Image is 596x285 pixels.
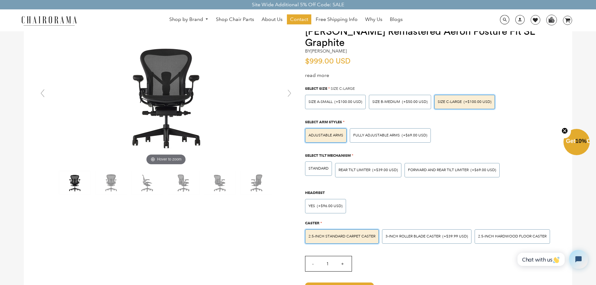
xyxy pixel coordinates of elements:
span: (+$96.00 USD) [317,204,343,208]
iframe: Tidio Chat [511,245,593,274]
span: Free Shipping Info [316,16,358,23]
span: Caster [305,221,319,225]
span: (+$39.99 USD) [442,235,468,238]
span: SIZE C-LARGE [331,86,355,91]
a: Shop by Brand [166,15,212,24]
span: Select Tilt Mechanism [305,153,351,158]
span: Blogs [390,16,403,23]
h2: by [305,48,347,54]
span: STANDARD [308,166,329,171]
img: Herman Miller Remastered Aeron Posture Fit SL Graphite - chairorama [168,171,199,195]
img: Herman Miller Remastered Aeron Posture Fit SL Graphite - chairorama [132,171,163,195]
span: SIZE C-LARGE [438,99,462,104]
span: Fully Adjustable Arms [353,133,400,138]
a: Shop Chair Parts [213,14,257,24]
a: About Us [258,14,286,24]
span: Shop Chair Parts [216,16,254,23]
a: read more [305,72,329,78]
span: 2.5-inch Standard Carpet Caster [308,234,375,239]
span: SIZE B-MEDIUM [372,99,400,104]
a: Free Shipping Info [313,14,361,24]
span: 3-inch Roller Blade Caster [385,234,441,239]
img: WhatsApp_Image_2024-07-12_at_16.23.01.webp [547,15,556,24]
span: Get Off [566,138,595,144]
span: (+$39.00 USD) [372,168,398,172]
img: Herman Miller Remastered Aeron Posture Fit SL Graphite - chairorama [95,171,127,195]
div: Get10%OffClose teaser [563,130,590,156]
img: chairorama [18,15,80,26]
span: (+$100.00 USD) [334,100,362,104]
a: Herman Miller Remastered Aeron Posture Fit SL Graphite - chairoramaHover to zoom [72,93,260,99]
img: Herman Miller Remastered Aeron Posture Fit SL Graphite - chairorama [204,171,236,195]
span: (+$69.00 USD) [402,134,427,137]
span: REAR TILT LIMITER [339,168,370,172]
span: Headrest [305,190,325,195]
a: Why Us [362,14,385,24]
a: Contact [287,14,311,24]
h1: [PERSON_NAME] Remastered Aeron Posture Fit SL Graphite [305,26,560,48]
span: (+$100.00 USD) [464,100,492,104]
span: Select Arm Styles [305,120,342,124]
span: FORWARD AND REAR TILT LIMITER [408,168,469,172]
span: Select Size [305,86,327,91]
span: About Us [262,16,283,23]
input: + [335,256,350,271]
span: (+$50.00 USD) [402,100,428,104]
a: [PERSON_NAME] [311,48,347,54]
span: 10% [575,138,587,144]
span: (+$69.00 USD) [471,168,496,172]
span: Contact [290,16,308,23]
span: SIZE A-SMALL [308,99,333,104]
img: Herman Miller Remastered Aeron Posture Fit SL Graphite - chairorama [59,171,90,195]
nav: DesktopNavigation [107,14,465,26]
img: Herman Miller Remastered Aeron Posture Fit SL Graphite - chairorama [241,171,272,195]
span: Yes [308,204,315,208]
img: Herman Miller Remastered Aeron Posture Fit SL Graphite - chairorama [72,26,260,167]
span: Adjustable Arms [308,133,343,138]
button: Close teaser [558,124,571,138]
span: Why Us [365,16,382,23]
span: $999.00 USD [305,58,350,65]
a: Blogs [387,14,406,24]
input: - [305,256,320,271]
span: 2.5-inch Hardwood Floor Caster [478,234,547,239]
